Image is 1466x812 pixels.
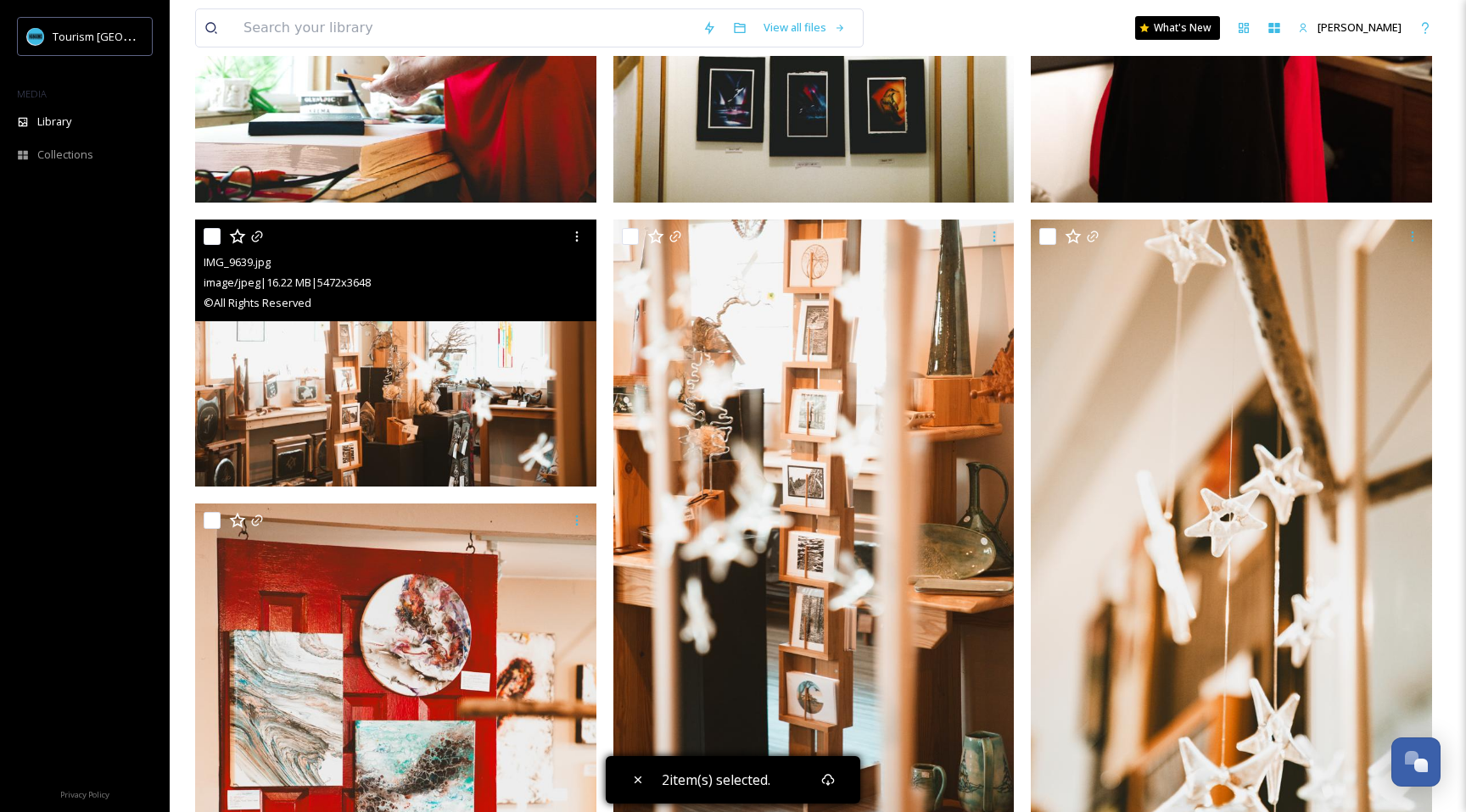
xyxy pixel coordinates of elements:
a: View all files [755,11,854,44]
span: IMG_9639.jpg [204,254,271,270]
button: Open Chat [1391,737,1441,787]
span: MEDIA [17,87,47,100]
span: 2 item(s) selected. [662,770,770,789]
a: Privacy Policy [60,783,109,804]
span: Library [37,114,71,130]
img: IMG_9639.jpg [195,220,596,487]
span: © All Rights Reserved [204,295,311,310]
a: What's New [1135,16,1220,40]
span: Tourism [GEOGRAPHIC_DATA] [53,28,204,44]
span: image/jpeg | 16.22 MB | 5472 x 3648 [204,275,371,290]
span: [PERSON_NAME] [1318,19,1402,35]
span: Privacy Policy [60,789,109,800]
span: Collections [37,147,93,163]
img: tourism_nanaimo_logo.jpeg [27,28,44,45]
input: Search your library [235,9,694,47]
a: [PERSON_NAME] [1290,11,1410,44]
